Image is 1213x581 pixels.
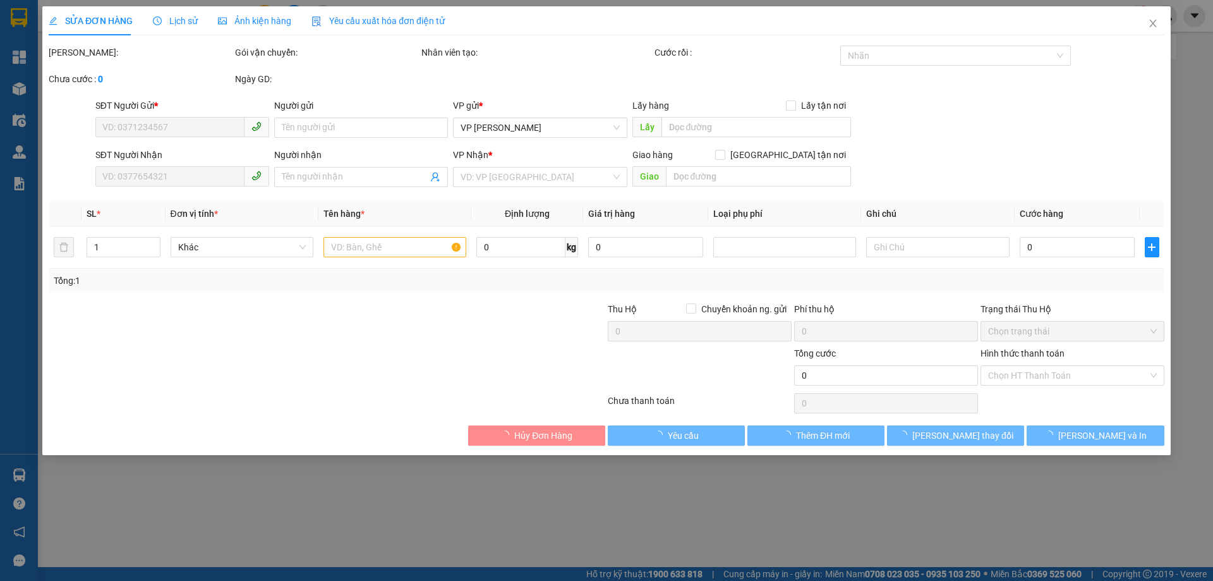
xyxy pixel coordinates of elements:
span: Cước hàng [1020,209,1063,219]
span: VP Nhận [454,150,489,160]
button: delete [54,237,74,257]
span: loading [654,431,668,439]
span: Lịch sử [153,16,198,26]
label: Hình thức thanh toán [981,348,1065,358]
span: SL [87,209,97,219]
div: Người gửi [274,99,448,113]
span: Thêm ĐH mới [796,429,850,443]
div: Người nhận [274,148,448,162]
span: Giao [632,166,666,187]
input: VD: Bàn, Ghế [323,237,466,257]
span: Định lượng [505,209,550,219]
span: [GEOGRAPHIC_DATA] tận nơi [725,148,851,162]
button: Yêu cầu [608,425,745,446]
span: close [1148,18,1158,28]
span: user-add [431,172,441,182]
span: Thu Hộ [608,304,637,314]
button: [PERSON_NAME] thay đổi [887,425,1024,446]
span: Chọn trạng thái [988,322,1157,341]
div: [PERSON_NAME]: [49,46,232,59]
span: Lấy hàng [632,101,669,111]
span: Ảnh kiện hàng [218,16,291,26]
span: Giá trị hàng [588,209,635,219]
span: plus [1145,242,1158,252]
div: VP gửi [454,99,627,113]
span: SỬA ĐƠN HÀNG [49,16,133,26]
th: Loại phụ phí [708,202,861,226]
b: 0 [98,74,103,84]
input: Ghi Chú [867,237,1010,257]
button: plus [1145,237,1159,257]
div: Trạng thái Thu Hộ [981,302,1164,316]
span: kg [565,237,578,257]
span: VP Hồng Lĩnh [461,118,620,137]
span: Yêu cầu [668,429,699,443]
span: Tổng cước [794,348,836,358]
span: Khác [178,238,306,257]
span: Hủy Đơn Hàng [514,429,572,443]
span: phone [251,121,262,131]
span: loading [500,431,514,439]
span: phone [251,171,262,181]
span: Tên hàng [323,209,365,219]
div: Nhân viên tạo: [421,46,652,59]
span: loading [782,431,796,439]
div: Chưa cước : [49,72,232,86]
span: loading [1044,431,1058,439]
div: SĐT Người Gửi [95,99,269,113]
span: Giao hàng [632,150,673,160]
span: Đơn vị tính [171,209,218,219]
div: Gói vận chuyển: [235,46,419,59]
button: Close [1135,6,1171,42]
div: Phí thu hộ [794,302,978,321]
input: Dọc đường [661,117,851,137]
button: Thêm ĐH mới [747,425,884,446]
span: Lấy tận nơi [796,99,851,113]
div: Cước rồi : [655,46,838,59]
div: Chưa thanh toán [606,394,793,416]
button: [PERSON_NAME] và In [1027,425,1164,446]
span: picture [218,16,227,25]
th: Ghi chú [862,202,1015,226]
span: edit [49,16,57,25]
div: Ngày GD: [235,72,419,86]
span: Chuyển khoản ng. gửi [696,302,792,316]
span: loading [898,431,912,439]
div: Tổng: 1 [54,274,468,288]
span: [PERSON_NAME] thay đổi [912,429,1013,443]
span: clock-circle [153,16,162,25]
input: Dọc đường [666,166,851,187]
button: Hủy Đơn Hàng [468,425,605,446]
span: Yêu cầu xuất hóa đơn điện tử [311,16,445,26]
div: SĐT Người Nhận [95,148,269,162]
img: icon [311,16,322,27]
span: Lấy [632,117,661,137]
span: [PERSON_NAME] và In [1058,429,1147,443]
